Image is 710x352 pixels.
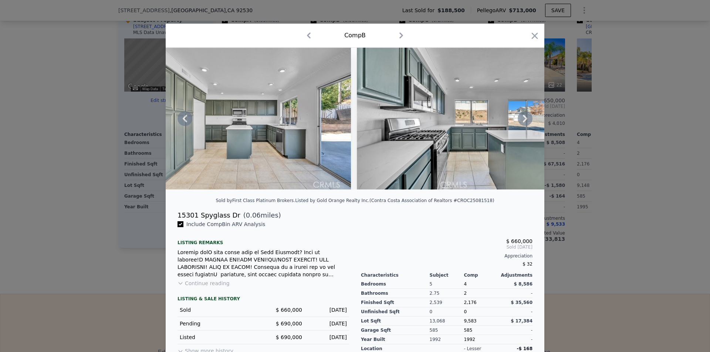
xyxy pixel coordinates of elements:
[464,272,498,278] div: Comp
[357,48,570,189] img: Property Img
[514,281,532,287] span: $ 8,586
[240,210,281,221] span: ( miles)
[216,198,295,203] div: Sold by First Class Platinum Brokers .
[361,326,430,335] div: Garage Sqft
[464,328,472,333] span: 585
[177,234,349,246] div: Listing remarks
[430,335,464,344] div: 1992
[498,326,532,335] div: -
[361,244,532,250] span: Sold [DATE]
[276,321,302,327] span: $ 690,000
[177,249,349,278] div: Loremip dolO sita conse adip el Sedd Eiusmodt? Inci ut laboree!D MAGNAA ENI!ADM VENI!QU/NOST EXER...
[511,300,532,305] span: $ 35,560
[183,221,268,227] span: Include Comp B in ARV Analysis
[344,31,366,40] div: Comp B
[361,253,532,259] div: Appreciation
[246,211,261,219] span: 0.06
[498,289,532,298] div: -
[361,317,430,326] div: Lot Sqft
[361,289,430,298] div: Bathrooms
[464,335,498,344] div: 1992
[511,318,532,324] span: $ 17,384
[308,320,347,327] div: [DATE]
[464,346,481,352] div: - lesser
[430,280,464,289] div: 5
[308,334,347,341] div: [DATE]
[498,272,532,278] div: Adjustments
[276,334,302,340] span: $ 690,000
[430,326,464,335] div: 585
[276,307,302,313] span: $ 660,000
[138,48,351,189] img: Property Img
[464,281,467,287] span: 4
[430,298,464,307] div: 2,539
[464,309,467,314] span: 0
[430,307,464,317] div: 0
[498,307,532,317] div: -
[361,272,430,278] div: Characteristics
[464,300,476,305] span: 2,176
[361,298,430,307] div: Finished Sqft
[308,306,347,314] div: [DATE]
[498,335,532,344] div: -
[464,318,476,324] span: 9,583
[295,198,494,203] div: Listed by Gold Orange Realty Inc. (Contra Costa Association of Realtors #CROC25081518)
[361,307,430,317] div: Unfinished Sqft
[506,238,532,244] span: $ 660,000
[177,210,240,221] div: 15301 Spyglass Dr
[180,334,257,341] div: Listed
[430,317,464,326] div: 13,068
[361,280,430,289] div: Bedrooms
[180,320,257,327] div: Pending
[517,346,532,351] span: -$ 168
[430,289,464,298] div: 2.75
[464,289,498,298] div: 2
[523,262,532,267] span: $ 32
[177,296,349,303] div: LISTING & SALE HISTORY
[361,335,430,344] div: Year Built
[180,306,257,314] div: Sold
[430,272,464,278] div: Subject
[177,280,230,287] button: Continue reading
